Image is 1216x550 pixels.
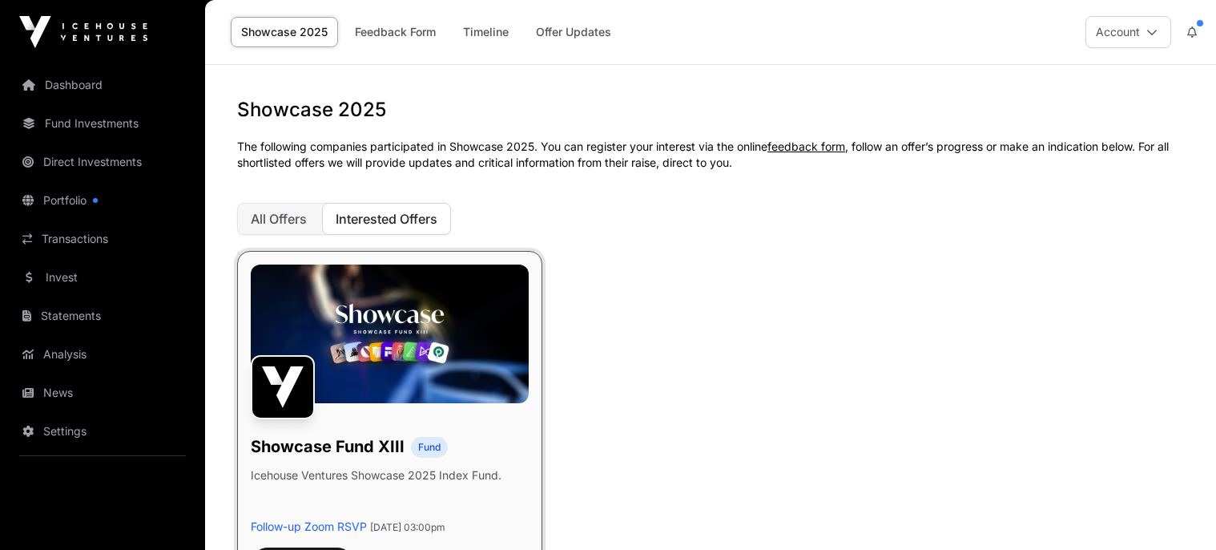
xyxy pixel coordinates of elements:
a: News [13,375,192,410]
button: Account [1085,16,1171,48]
a: Dashboard [13,67,192,103]
a: Offer Updates [525,17,622,47]
button: Interested Offers [322,203,451,235]
a: Settings [13,414,192,449]
span: All Offers [251,211,307,227]
a: Feedback Form [344,17,446,47]
a: Timeline [453,17,519,47]
a: Portfolio [13,183,192,218]
img: Icehouse Ventures Logo [19,16,147,48]
a: Showcase 2025 [231,17,338,47]
h1: Showcase 2025 [237,97,1184,123]
a: Analysis [13,337,192,372]
span: [DATE] 03:00pm [370,521,445,533]
a: Statements [13,298,192,334]
a: Fund Investments [13,106,192,141]
h1: Showcase Fund XIII [251,435,405,458]
img: Showcase Fund XIII [251,355,315,419]
p: The following companies participated in Showcase 2025. You can register your interest via the onl... [237,139,1184,171]
span: Interested Offers [336,211,437,227]
a: Direct Investments [13,144,192,180]
a: Transactions [13,221,192,257]
p: Icehouse Ventures Showcase 2025 Index Fund. [251,467,501,483]
a: feedback form [767,140,845,153]
a: Invest [13,260,192,295]
a: Follow-up Zoom RSVP [251,520,367,533]
span: Fund [418,441,441,454]
img: Showcase-Fund-Banner-1.jpg [251,265,529,403]
button: All Offers [237,203,320,235]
